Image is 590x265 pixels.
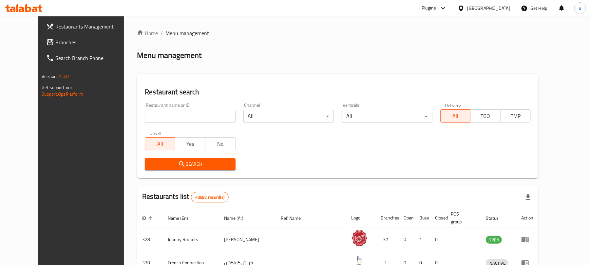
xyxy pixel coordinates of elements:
[346,208,375,228] th: Logo
[205,137,236,150] button: No
[440,109,471,123] button: All
[42,90,83,98] a: Support.OpsPlatform
[521,236,533,243] div: Menu
[41,34,137,50] a: Branches
[142,214,155,222] span: ID
[281,214,310,222] span: Ref. Name
[145,158,235,170] button: Search
[137,29,158,37] a: Home
[430,228,446,251] td: 0
[470,109,501,123] button: TGO
[219,228,276,251] td: [PERSON_NAME]
[148,139,173,149] span: All
[41,19,137,34] a: Restaurants Management
[55,23,132,30] span: Restaurants Management
[414,208,430,228] th: Busy
[451,210,473,226] span: POS group
[55,38,132,46] span: Branches
[342,110,432,123] div: All
[422,4,436,12] div: Plugins
[168,214,197,222] span: Name (En)
[145,87,531,97] h2: Restaurant search
[486,214,507,222] span: Status
[398,228,414,251] td: 0
[161,29,163,37] li: /
[445,103,461,107] label: Delivery
[486,236,502,244] span: OPEN
[224,214,252,222] span: Name (Ar)
[467,5,510,12] div: [GEOGRAPHIC_DATA]
[516,208,539,228] th: Action
[191,194,228,200] span: 40682 record(s)
[178,139,203,149] span: Yes
[398,208,414,228] th: Open
[162,228,219,251] td: Johnny Rockets
[145,110,235,123] input: Search for restaurant name or ID..
[137,228,162,251] td: 328
[503,111,528,121] span: TMP
[191,192,229,202] div: Total records count
[443,111,468,121] span: All
[55,54,132,62] span: Search Branch Phone
[150,160,230,168] span: Search
[500,109,531,123] button: TMP
[375,228,398,251] td: 37
[137,50,201,61] h2: Menu management
[59,72,69,81] span: 1.0.0
[42,72,58,81] span: Version:
[137,29,539,37] nav: breadcrumb
[42,83,72,92] span: Get support on:
[165,29,209,37] span: Menu management
[41,50,137,66] a: Search Branch Phone
[351,230,368,246] img: Johnny Rockets
[520,189,536,205] div: Export file
[579,5,581,12] span: a
[208,139,233,149] span: No
[430,208,446,228] th: Closed
[145,137,175,150] button: All
[375,208,398,228] th: Branches
[149,131,162,135] label: Upsell
[175,137,205,150] button: Yes
[243,110,334,123] div: All
[142,192,229,202] h2: Restaurants list
[473,111,498,121] span: TGO
[414,228,430,251] td: 1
